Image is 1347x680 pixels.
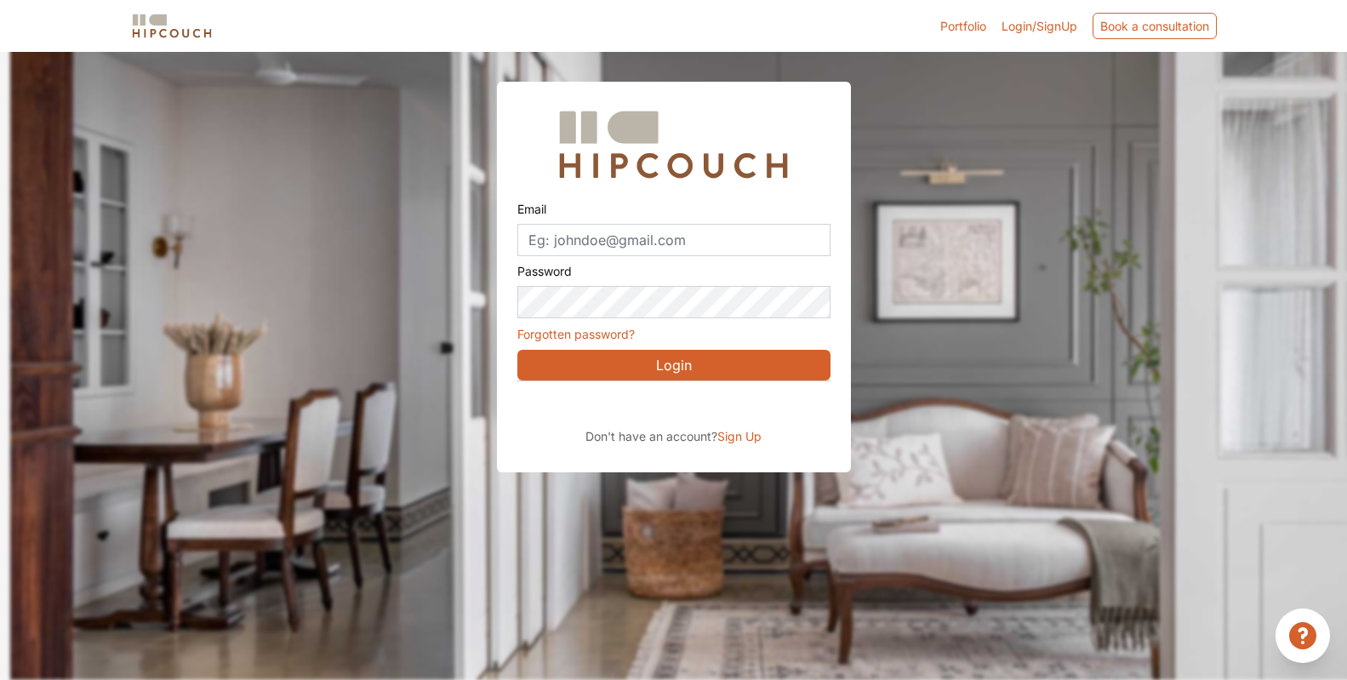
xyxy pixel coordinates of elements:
button: Login [517,350,830,380]
input: Eg: johndoe@gmail.com [517,224,830,256]
iframe: Sign in with Google Button [509,386,837,424]
img: Hipcouch Logo [551,102,796,187]
a: Forgotten password? [517,327,635,341]
span: logo-horizontal.svg [129,7,214,45]
img: logo-horizontal.svg [129,11,214,41]
span: Login/SignUp [1002,19,1077,33]
div: Book a consultation [1093,13,1217,39]
span: Don't have an account? [585,429,717,443]
a: Portfolio [940,17,986,35]
label: Password [517,256,572,286]
label: Email [517,194,546,224]
span: Sign Up [717,429,762,443]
